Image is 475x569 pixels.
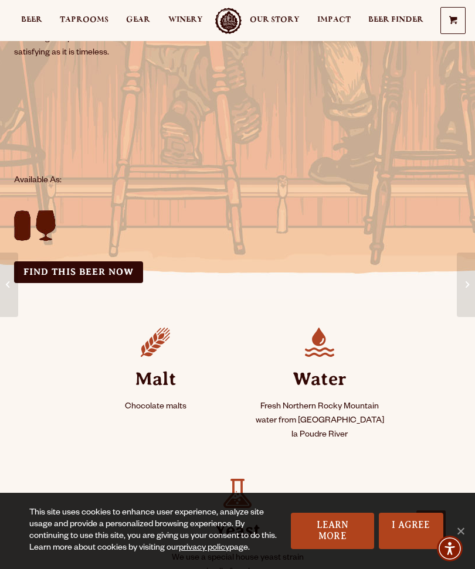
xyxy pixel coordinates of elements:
span: Our Story [250,15,300,25]
p: Chocolate malts [87,400,223,414]
div: Accessibility Menu [437,536,463,561]
a: Beer [21,8,42,34]
a: Learn More [291,513,374,549]
a: Impact [317,8,351,34]
a: Winery [168,8,203,34]
span: No [454,525,466,537]
strong: Water [252,357,388,400]
span: Taprooms [60,15,108,25]
a: Beer Finder [368,8,423,34]
span: Gear [126,15,150,25]
p: Fresh Northern Rocky Mountain water from [GEOGRAPHIC_DATA] la Poudre River [252,400,388,442]
span: Beer Finder [368,15,423,25]
a: Find this Beer Now [14,261,143,283]
a: I Agree [379,513,443,549]
span: Beer [21,15,42,25]
span: Impact [317,15,351,25]
p: Available As: [14,174,223,188]
span: Winery [168,15,203,25]
iframe: Thirsty Business Old Doods [14,68,182,162]
a: Odell Home [214,8,243,34]
a: Taprooms [60,8,108,34]
strong: Malt [87,357,223,400]
a: privacy policy [179,544,229,553]
a: Our Story [250,8,300,34]
a: Gear [126,8,150,34]
div: This site uses cookies to enhance user experience, analyze site usage and provide a personalized ... [29,507,279,554]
